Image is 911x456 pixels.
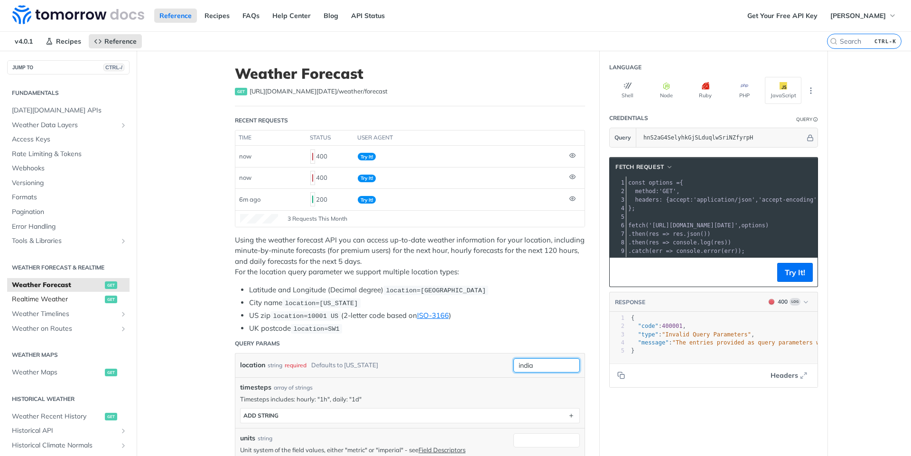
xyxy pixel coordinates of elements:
[120,427,127,435] button: Show subpages for Historical API
[615,163,664,171] span: fetch Request
[7,365,130,380] a: Weather Mapsget
[285,300,358,307] span: location=[US_STATE]
[741,222,765,229] span: options
[354,130,566,146] th: user agent
[346,9,390,23] a: API Status
[631,323,686,329] span: : ,
[239,152,251,160] span: now
[610,331,624,339] div: 3
[12,441,117,450] span: Historical Climate Normals
[7,322,130,336] a: Weather on RoutesShow subpages for Weather on Routes
[120,325,127,333] button: Show subpages for Weather on Routes
[638,323,658,329] span: "code"
[807,86,815,95] svg: More ellipsis
[628,179,683,186] span: {
[673,231,683,237] span: res
[7,103,130,118] a: [DATE][DOMAIN_NAME] APIs
[12,412,102,421] span: Weather Recent History
[825,9,902,23] button: [PERSON_NAME]
[285,358,307,372] div: required
[12,368,102,377] span: Weather Maps
[771,371,798,381] span: Headers
[635,196,659,203] span: headers
[635,188,655,195] span: method
[638,331,658,338] span: "type"
[235,116,288,125] div: Recent Requests
[669,196,690,203] span: accept
[662,231,669,237] span: =>
[358,196,376,204] span: Try It!
[56,37,81,46] span: Recipes
[105,369,117,376] span: get
[12,193,127,202] span: Formats
[7,409,130,424] a: Weather Recent Historyget
[199,9,235,23] a: Recipes
[673,239,697,246] span: console
[628,248,745,254] span: . ( . ( ));
[12,149,127,159] span: Rate Limiting & Tokens
[12,178,127,188] span: Versioning
[7,205,130,219] a: Pagination
[714,239,725,246] span: res
[9,34,38,48] span: v4.0.1
[649,222,738,229] span: '[URL][DOMAIN_NAME][DATE]'
[358,153,376,160] span: Try It!
[652,248,663,254] span: err
[307,130,354,146] th: status
[7,89,130,97] h2: Fundamentals
[610,128,636,147] button: Query
[235,339,280,348] div: Query Params
[662,331,751,338] span: "Invalid Query Parameters"
[120,310,127,318] button: Show subpages for Weather Timelines
[240,446,509,454] p: Unit system of the field values, either "metric" or "imperial" - see
[274,383,313,392] div: array of strings
[610,339,624,347] div: 4
[240,433,255,443] label: units
[813,117,818,122] i: Information
[12,106,127,115] span: [DATE][DOMAIN_NAME] APIs
[12,280,102,290] span: Weather Forecast
[7,292,130,307] a: Realtime Weatherget
[777,263,813,282] button: Try It!
[610,187,626,195] div: 2
[310,191,350,207] div: 200
[7,395,130,403] h2: Historical Weather
[268,358,282,372] div: string
[662,323,682,329] span: 400001
[105,413,117,420] span: get
[12,222,127,232] span: Error Handling
[267,9,316,23] a: Help Center
[610,247,626,255] div: 9
[273,313,338,320] span: location=10001 US
[614,133,631,142] span: Query
[632,239,645,246] span: then
[7,220,130,234] a: Error Handling
[89,34,142,48] a: Reference
[614,298,646,307] button: RESPONSE
[649,231,659,237] span: res
[614,265,628,279] button: Copy to clipboard
[120,237,127,245] button: Show subpages for Tools & Libraries
[7,161,130,176] a: Webhooks
[609,63,641,72] div: Language
[7,60,130,74] button: JUMP TOCTRL-/
[628,188,680,195] span: : ,
[687,77,724,104] button: Ruby
[610,322,624,330] div: 2
[12,135,127,144] span: Access Keys
[235,65,585,82] h1: Weather Forecast
[235,235,585,278] p: Using the weather forecast API you can access up-to-date weather information for your location, i...
[649,239,659,246] span: res
[235,130,307,146] th: time
[659,188,676,195] span: 'GET'
[12,236,117,246] span: Tools & Libraries
[700,239,711,246] span: log
[704,248,721,254] span: error
[237,9,265,23] a: FAQs
[693,196,755,203] span: 'application/json'
[614,368,628,382] button: Copy to clipboard
[796,116,812,123] div: Query
[662,239,669,246] span: =>
[610,204,626,213] div: 4
[676,248,700,254] span: console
